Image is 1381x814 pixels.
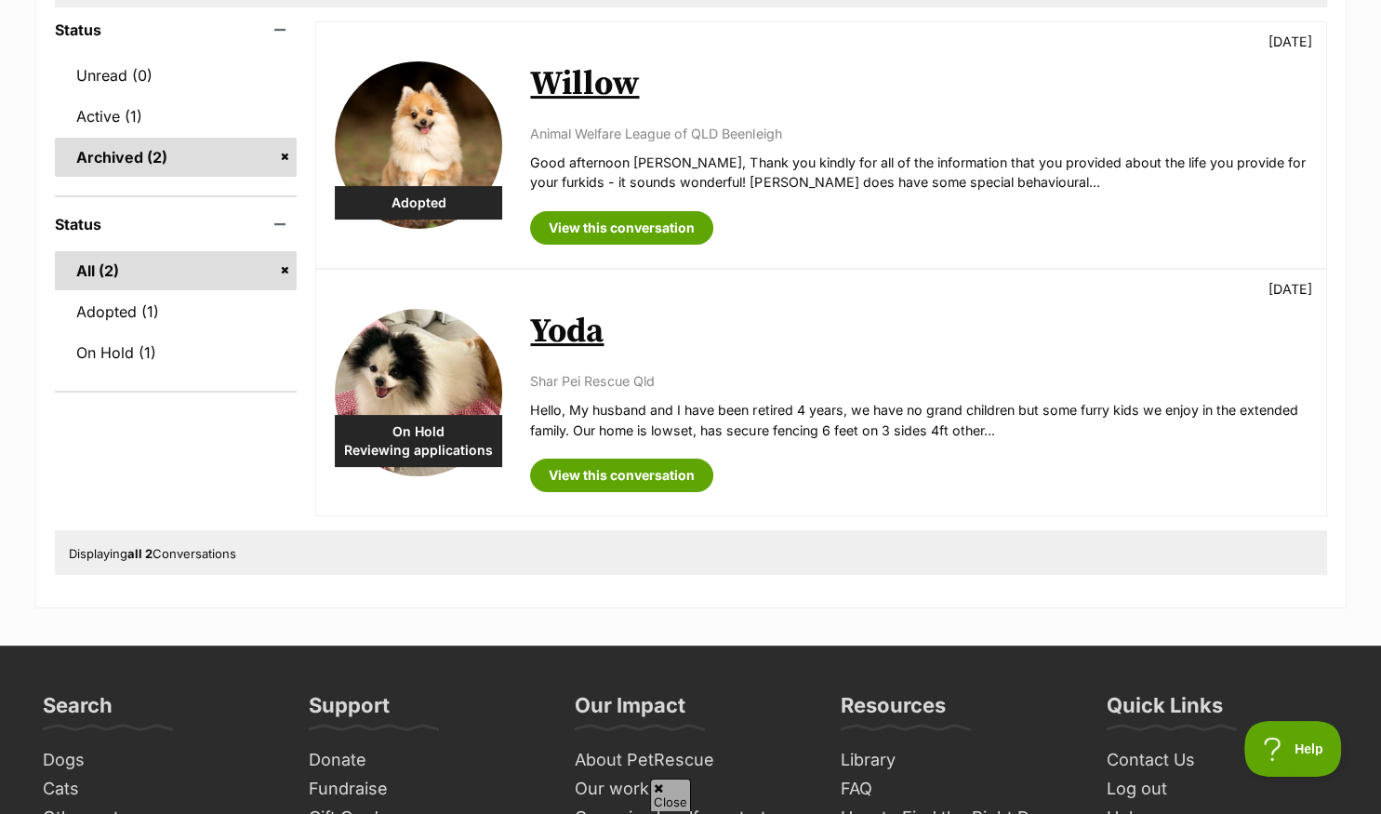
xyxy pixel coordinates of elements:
[530,400,1307,440] p: Hello, My husband and I have been retired 4 years, we have no grand children but some furry kids ...
[833,775,1081,804] a: FAQ
[55,21,298,38] header: Status
[335,309,502,476] img: Yoda
[1268,279,1312,299] p: [DATE]
[43,692,113,729] h3: Search
[841,692,946,729] h3: Resources
[69,546,236,561] span: Displaying Conversations
[1099,746,1347,775] a: Contact Us
[833,746,1081,775] a: Library
[309,692,390,729] h3: Support
[530,63,639,105] a: Willow
[1244,721,1344,777] iframe: Help Scout Beacon - Open
[335,415,502,467] div: On Hold
[55,333,298,372] a: On Hold (1)
[650,779,691,811] span: Close
[335,61,502,229] img: Willow
[55,56,298,95] a: Unread (0)
[575,692,685,729] h3: Our Impact
[335,441,502,460] span: Reviewing applications
[530,459,713,492] a: View this conversation
[301,746,549,775] a: Donate
[301,775,549,804] a: Fundraise
[35,746,283,775] a: Dogs
[567,746,815,775] a: About PetRescue
[530,124,1307,143] p: Animal Welfare League of QLD Beenleigh
[530,311,604,353] a: Yoda
[530,371,1307,391] p: Shar Pei Rescue Qld
[530,211,713,245] a: View this conversation
[55,292,298,331] a: Adopted (1)
[1268,32,1312,51] p: [DATE]
[567,775,815,804] a: Our work
[55,138,298,177] a: Archived (2)
[55,97,298,136] a: Active (1)
[335,186,502,220] div: Adopted
[35,775,283,804] a: Cats
[1107,692,1223,729] h3: Quick Links
[127,546,153,561] strong: all 2
[55,251,298,290] a: All (2)
[530,153,1307,193] p: Good afternoon [PERSON_NAME], Thank you kindly for all of the information that you provided about...
[1099,775,1347,804] a: Log out
[55,216,298,233] header: Status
